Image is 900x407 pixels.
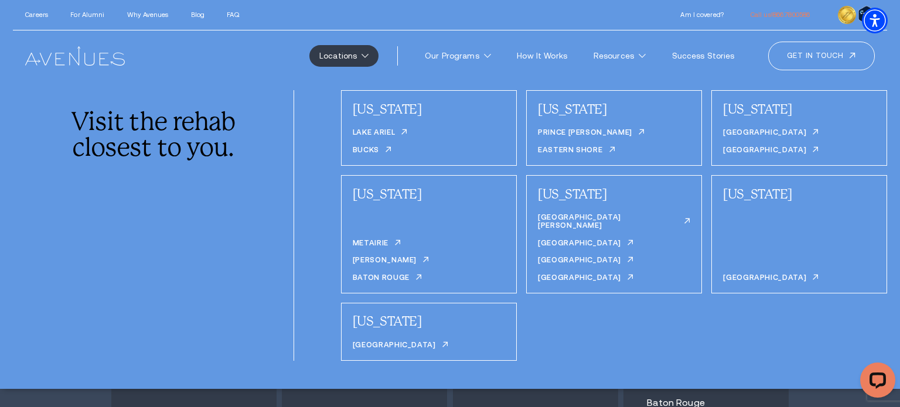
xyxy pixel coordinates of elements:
a: [US_STATE] [353,101,422,117]
a: [GEOGRAPHIC_DATA] [353,341,448,352]
a: Bucks [353,146,391,157]
a: [US_STATE] [353,186,422,201]
a: For Alumni [70,11,104,18]
a: Success Stories [662,45,744,67]
a: Eastern Shore [538,146,615,157]
a: Metairie [353,239,401,250]
a: Baton Rouge [353,273,422,285]
a: Why Avenues [127,11,168,18]
a: [GEOGRAPHIC_DATA] [723,128,819,139]
img: clock [838,6,855,23]
a: [US_STATE] [538,186,607,201]
a: [GEOGRAPHIC_DATA] [538,256,633,267]
a: FAQ [227,11,238,18]
a: Prince [PERSON_NAME] [538,128,645,139]
a: [US_STATE] [723,101,792,117]
a: [GEOGRAPHIC_DATA][PERSON_NAME] [538,213,690,232]
a: [US_STATE] [723,186,792,201]
span: 866.780.0586 [773,11,810,18]
a: Our Programs [415,45,501,67]
a: Locations [309,45,379,67]
a: Lake Ariel [353,128,407,139]
a: [GEOGRAPHIC_DATA] [538,239,633,250]
a: [GEOGRAPHIC_DATA] [538,273,633,285]
a: Blog [191,11,204,18]
a: [GEOGRAPHIC_DATA] [723,146,819,157]
a: [PERSON_NAME] [353,256,429,267]
a: Careers [25,11,48,18]
a: [US_STATE] [353,313,422,329]
div: Visit the rehab closest to you. [67,109,238,159]
a: call 866.780.0586 [751,11,810,18]
a: Resources [584,45,656,67]
a: [GEOGRAPHIC_DATA] [723,273,819,285]
a: How It Works [507,45,577,67]
div: Accessibility Menu [862,8,888,33]
a: [US_STATE] [538,101,607,117]
a: Get in touch [768,42,875,70]
a: Am I covered? [680,11,723,18]
iframe: LiveChat chat widget [851,358,900,407]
